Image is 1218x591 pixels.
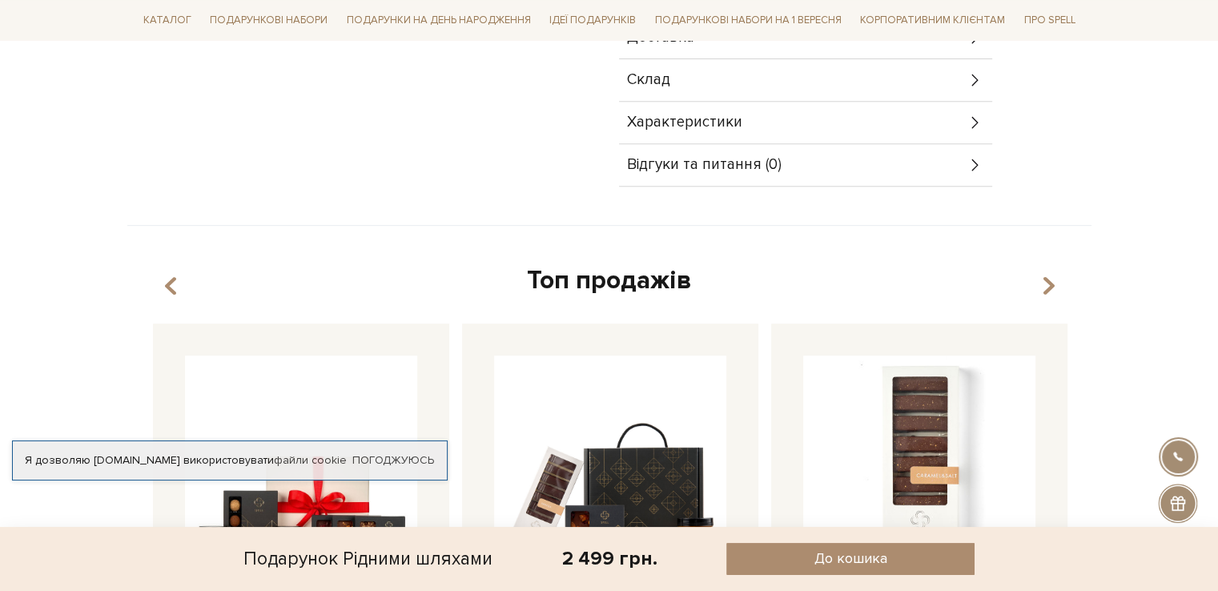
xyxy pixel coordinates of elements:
div: 2 499 грн. [562,546,657,571]
a: Подарункові набори [203,8,334,33]
a: Корпоративним клієнтам [854,6,1011,34]
a: Подарункові набори на 1 Вересня [649,6,848,34]
a: Подарунки на День народження [340,8,537,33]
span: Відгуки та питання (0) [627,158,782,172]
div: Я дозволяю [DOMAIN_NAME] використовувати [13,453,447,468]
a: файли cookie [274,453,347,467]
button: До кошика [726,543,975,575]
a: Каталог [137,8,198,33]
div: Топ продажів [147,264,1072,298]
span: Доставка [627,30,694,45]
span: Характеристики [627,115,742,130]
div: Подарунок Рідними шляхами [243,543,492,575]
span: Склад [627,73,670,87]
a: Ідеї подарунків [543,8,642,33]
a: Про Spell [1018,8,1082,33]
span: До кошика [814,549,886,568]
a: Погоджуюсь [352,453,434,468]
